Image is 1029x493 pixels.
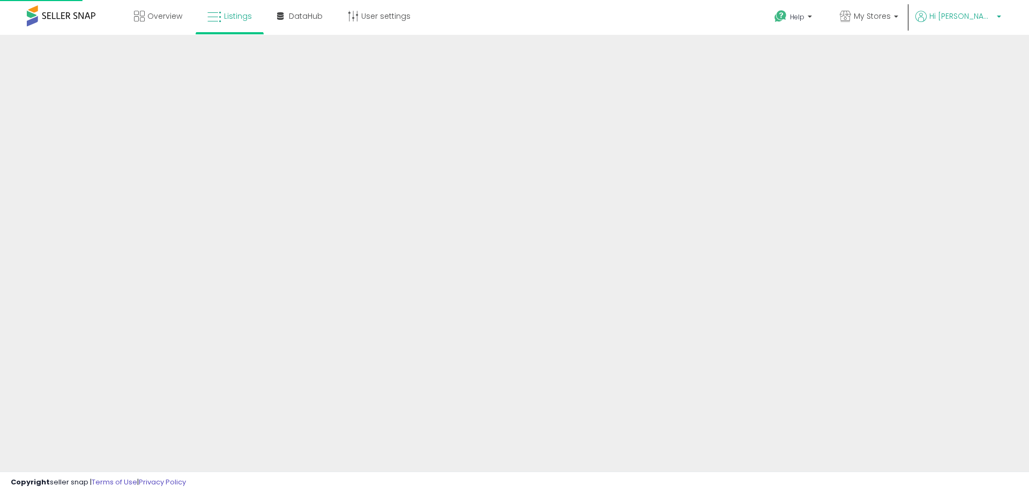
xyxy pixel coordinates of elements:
[92,477,137,487] a: Terms of Use
[224,11,252,21] span: Listings
[790,12,804,21] span: Help
[774,10,787,23] i: Get Help
[766,2,823,35] a: Help
[139,477,186,487] a: Privacy Policy
[147,11,182,21] span: Overview
[11,477,50,487] strong: Copyright
[289,11,323,21] span: DataHub
[11,477,186,488] div: seller snap | |
[915,11,1001,35] a: Hi [PERSON_NAME]
[854,11,891,21] span: My Stores
[929,11,994,21] span: Hi [PERSON_NAME]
